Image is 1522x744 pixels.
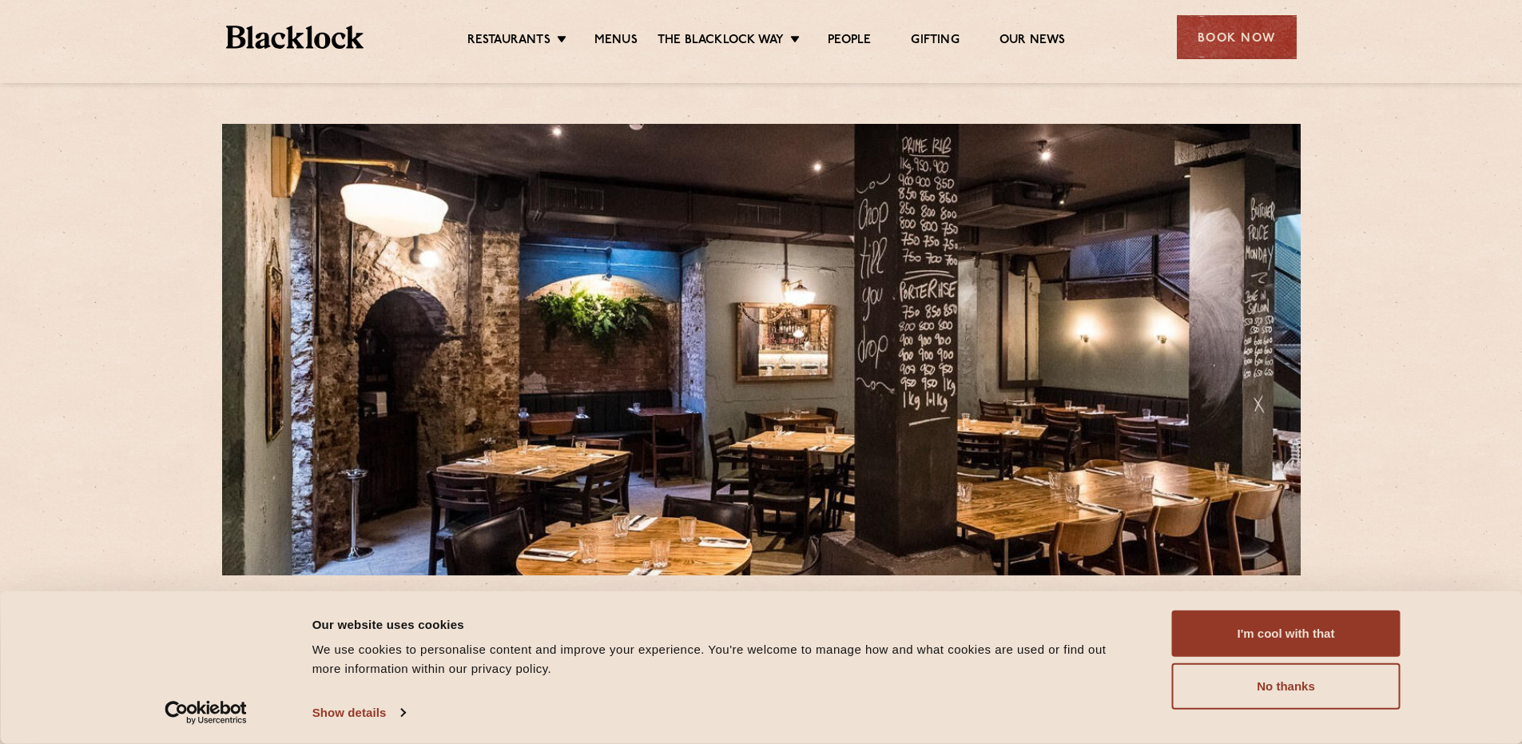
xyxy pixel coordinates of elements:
button: No thanks [1172,663,1401,710]
a: People [828,33,871,50]
button: I'm cool with that [1172,611,1401,657]
a: Show details [312,701,405,725]
img: BL_Textured_Logo-footer-cropped.svg [226,26,364,49]
a: Gifting [911,33,959,50]
div: Our website uses cookies [312,615,1136,634]
div: We use cookies to personalise content and improve your experience. You're welcome to manage how a... [312,640,1136,678]
div: Book Now [1177,15,1297,59]
a: Usercentrics Cookiebot - opens in a new window [136,701,276,725]
a: Our News [999,33,1066,50]
a: The Blacklock Way [658,33,784,50]
a: Menus [594,33,638,50]
a: Restaurants [467,33,550,50]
